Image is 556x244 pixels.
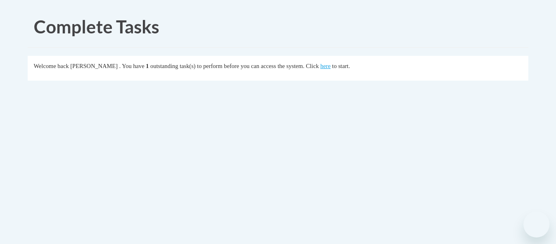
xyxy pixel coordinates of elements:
[320,63,331,69] a: here
[119,63,144,69] span: . You have
[150,63,319,69] span: outstanding task(s) to perform before you can access the system. Click
[34,63,69,69] span: Welcome back
[523,211,549,237] iframe: Button to launch messaging window
[34,16,159,37] span: Complete Tasks
[70,63,118,69] span: [PERSON_NAME]
[332,63,350,69] span: to start.
[146,63,149,69] span: 1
